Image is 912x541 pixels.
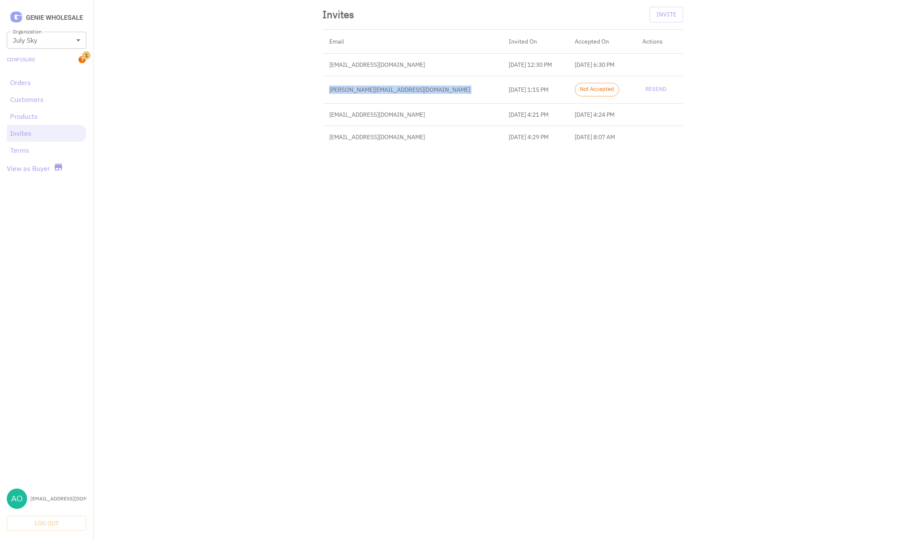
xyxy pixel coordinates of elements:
[650,7,683,22] button: Invite
[30,495,86,503] div: [EMAIL_ADDRESS][DOMAIN_NAME]
[10,77,83,88] a: Orders
[10,128,83,138] a: Invites
[642,83,670,96] button: Resend
[502,53,568,76] td: [DATE] 12:30 PM
[568,53,635,76] td: [DATE] 6:30 PM
[322,53,502,76] td: [EMAIL_ADDRESS][DOMAIN_NAME]
[7,516,86,531] button: Log Out
[10,94,83,104] a: Customers
[502,76,568,103] td: [DATE] 1:15 PM
[10,111,83,121] a: Products
[322,30,683,148] table: simple table
[13,28,41,35] label: Organization
[322,7,354,22] div: Invites
[7,163,50,173] a: View as Buyer
[7,32,86,49] div: July Sky
[502,30,568,54] th: Invited On
[322,76,502,103] td: [PERSON_NAME][EMAIL_ADDRESS][DOMAIN_NAME]
[322,126,502,148] td: [EMAIL_ADDRESS][DOMAIN_NAME]
[7,489,27,509] img: aoxue@julyskyskincare.com
[10,145,83,155] a: Terms
[322,30,502,54] th: Email
[568,126,635,148] td: [DATE] 8:07 AM
[568,103,635,126] td: [DATE] 4:24 PM
[7,10,86,25] img: Logo
[502,126,568,148] td: [DATE] 4:29 PM
[575,85,619,93] span: Not Accepted
[636,30,683,54] th: Actions
[502,103,568,126] td: [DATE] 4:21 PM
[7,56,35,63] a: Configure
[568,30,635,54] th: Accepted On
[322,103,502,126] td: [EMAIL_ADDRESS][DOMAIN_NAME]
[82,51,91,60] span: 1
